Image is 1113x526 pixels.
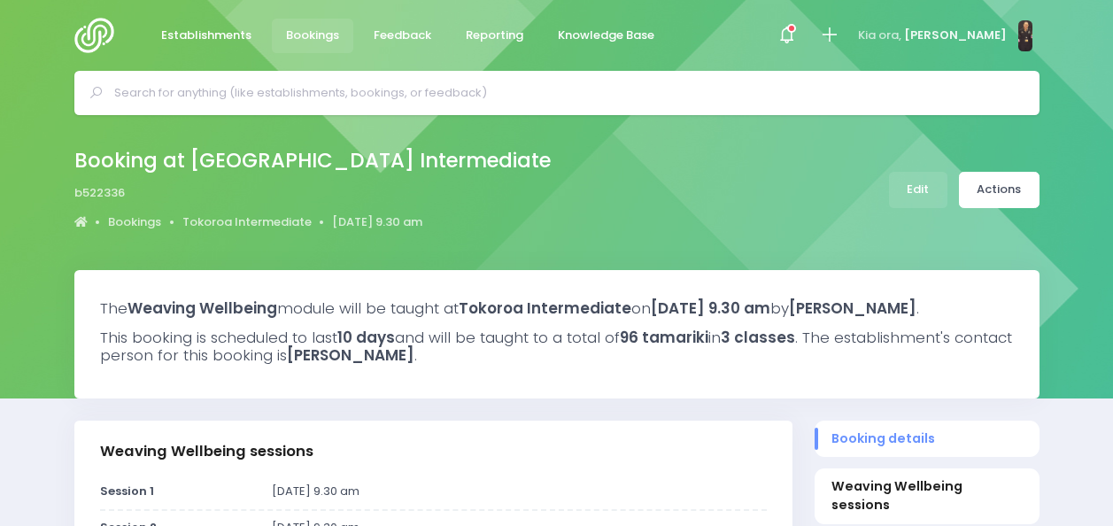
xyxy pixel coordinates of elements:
[147,19,267,53] a: Establishments
[182,213,312,231] a: Tokoroa Intermediate
[789,298,916,319] strong: [PERSON_NAME]
[108,213,161,231] a: Bookings
[831,477,1022,515] span: Weaving Wellbeing sessions
[651,298,770,319] strong: [DATE] 9.30 am
[261,483,777,500] div: [DATE] 9.30 am
[100,329,1014,365] h3: This booking is scheduled to last and will be taught to a total of in . The establishment's conta...
[904,27,1007,44] span: [PERSON_NAME]
[452,19,538,53] a: Reporting
[374,27,431,44] span: Feedback
[959,172,1040,208] a: Actions
[721,327,795,348] strong: 3 classes
[558,27,654,44] span: Knowledge Base
[815,468,1040,523] a: Weaving Wellbeing sessions
[858,27,901,44] span: Kia ora,
[128,298,277,319] strong: Weaving Wellbeing
[459,298,631,319] strong: Tokoroa Intermediate
[286,27,339,44] span: Bookings
[1018,20,1032,51] img: N
[620,327,708,348] strong: 96 tamariki
[74,18,125,53] img: Logo
[359,19,446,53] a: Feedback
[100,483,154,499] strong: Session 1
[466,27,523,44] span: Reporting
[831,429,1022,448] span: Booking details
[114,80,1015,106] input: Search for anything (like establishments, bookings, or feedback)
[100,299,1014,317] h3: The module will be taught at on by .
[332,213,422,231] a: [DATE] 9.30 am
[889,172,947,208] a: Edit
[337,327,395,348] strong: 10 days
[161,27,251,44] span: Establishments
[100,443,313,460] h3: Weaving Wellbeing sessions
[287,344,414,366] strong: [PERSON_NAME]
[272,19,354,53] a: Bookings
[815,421,1040,457] a: Booking details
[74,149,551,173] h2: Booking at [GEOGRAPHIC_DATA] Intermediate
[544,19,669,53] a: Knowledge Base
[74,184,125,202] span: b522336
